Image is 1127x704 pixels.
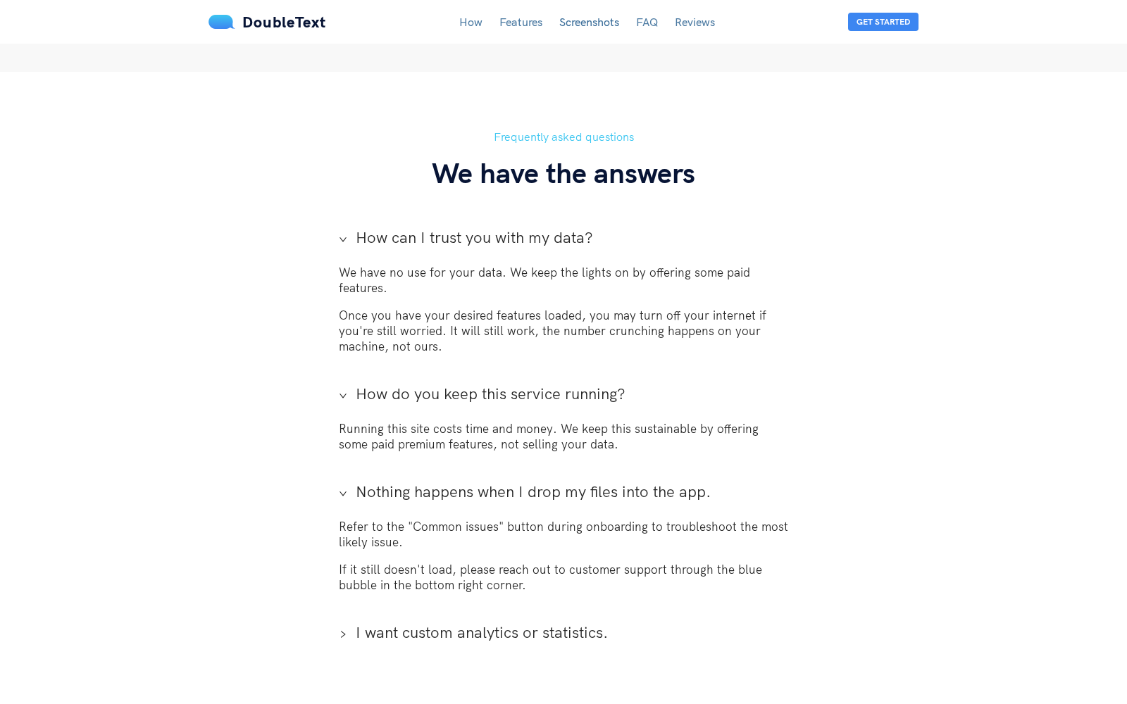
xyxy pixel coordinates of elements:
[339,235,347,244] span: right
[208,15,235,29] img: mS3x8y1f88AAAAABJRU5ErkJggg==
[339,562,788,593] p: If it still doesn't load, please reach out to customer support through the blue bubble in the bot...
[208,128,919,146] h5: Frequently asked questions
[328,375,799,413] div: How do you keep this service running?
[459,15,482,29] a: How
[328,218,799,256] div: How can I trust you with my data?
[356,383,788,404] span: How do you keep this service running?
[499,15,542,29] a: Features
[356,481,788,502] span: Nothing happens when I drop my files into the app.
[339,421,788,452] p: Running this site costs time and money. We keep this sustainable by offering some paid premium fe...
[208,155,919,190] h3: We have the answers
[242,12,326,32] span: DoubleText
[328,472,799,510] div: Nothing happens when I drop my files into the app.
[339,630,347,639] span: right
[675,15,715,29] a: Reviews
[339,489,347,498] span: right
[339,308,788,354] p: Once you have your desired features loaded, you may turn off your internet if you're still worrie...
[636,15,658,29] a: FAQ
[328,613,799,651] div: I want custom analytics or statistics.
[356,227,788,248] span: How can I trust you with my data?
[356,622,788,643] span: I want custom analytics or statistics.
[559,15,619,29] a: Screenshots
[339,265,788,296] p: We have no use for your data. We keep the lights on by offering some paid features.
[339,391,347,400] span: right
[339,519,788,550] p: Refer to the "Common issues" button during onboarding to troubleshoot the most likely issue.
[848,13,919,31] button: Get Started
[208,12,326,32] a: DoubleText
